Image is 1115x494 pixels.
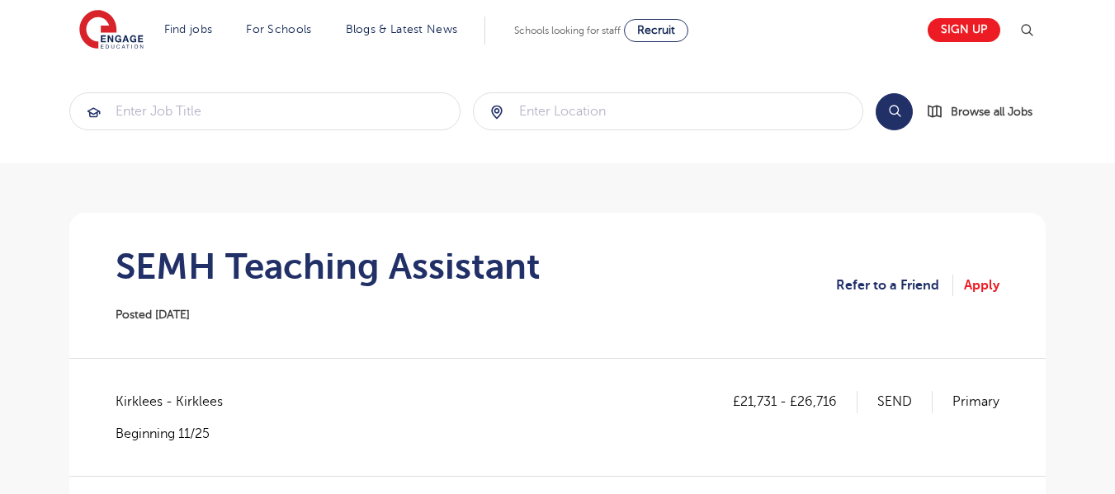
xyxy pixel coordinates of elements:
p: £21,731 - £26,716 [733,391,858,412]
img: Engage Education [79,10,144,51]
p: Primary [952,391,999,412]
span: Kirklees - Kirklees [116,391,239,412]
p: SEND [877,391,933,412]
button: Search [876,93,913,130]
a: Blogs & Latest News [346,23,458,35]
input: Submit [474,93,863,129]
span: Posted [DATE] [116,308,190,321]
span: Schools looking for staff [514,25,621,36]
a: For Schools [246,23,311,35]
a: Find jobs [164,23,213,35]
span: Browse all Jobs [951,102,1032,121]
a: Browse all Jobs [926,102,1046,121]
a: Sign up [928,18,1000,42]
div: Submit [473,92,864,130]
a: Recruit [624,19,688,42]
input: Submit [70,93,460,129]
h1: SEMH Teaching Assistant [116,246,541,287]
a: Refer to a Friend [836,275,953,296]
a: Apply [964,275,999,296]
div: Submit [69,92,461,130]
p: Beginning 11/25 [116,425,239,443]
span: Recruit [637,24,675,36]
